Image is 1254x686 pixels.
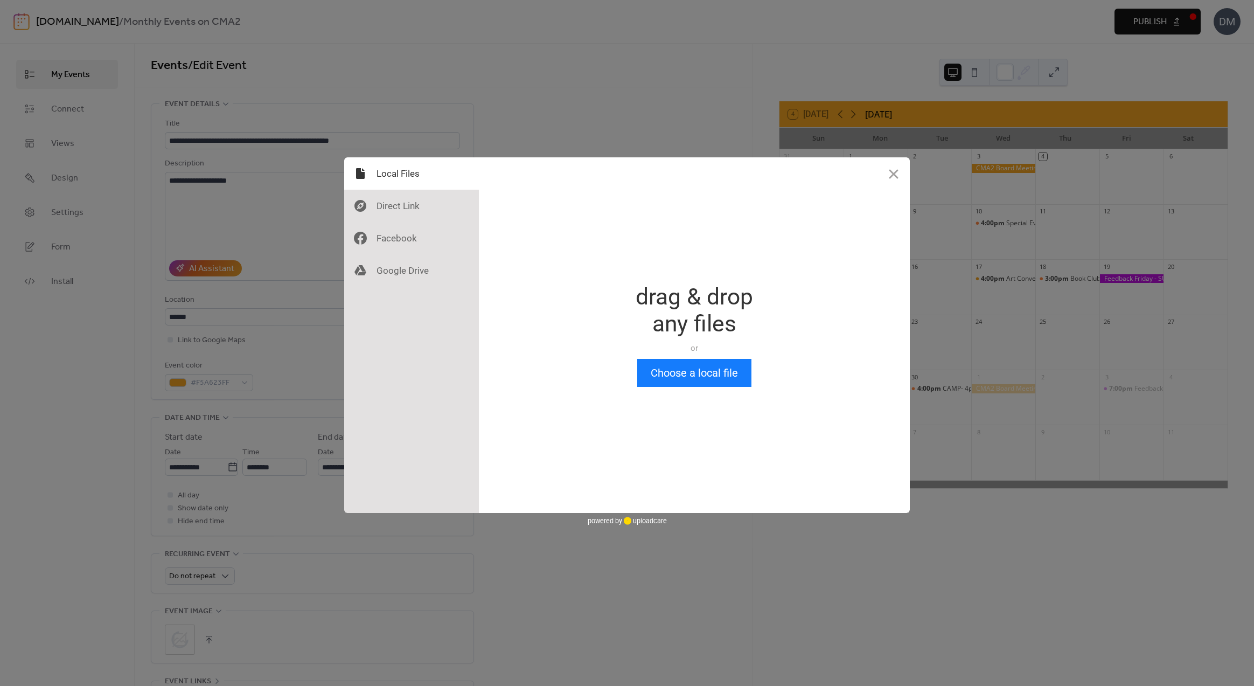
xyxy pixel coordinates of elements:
div: or [636,343,753,354]
div: Google Drive [344,254,479,287]
div: powered by [588,513,667,529]
button: Choose a local file [637,359,751,387]
button: Close [877,157,910,190]
div: drag & drop any files [636,283,753,337]
div: Local Files [344,157,479,190]
div: Direct Link [344,190,479,222]
a: uploadcare [622,517,667,525]
div: Facebook [344,222,479,254]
